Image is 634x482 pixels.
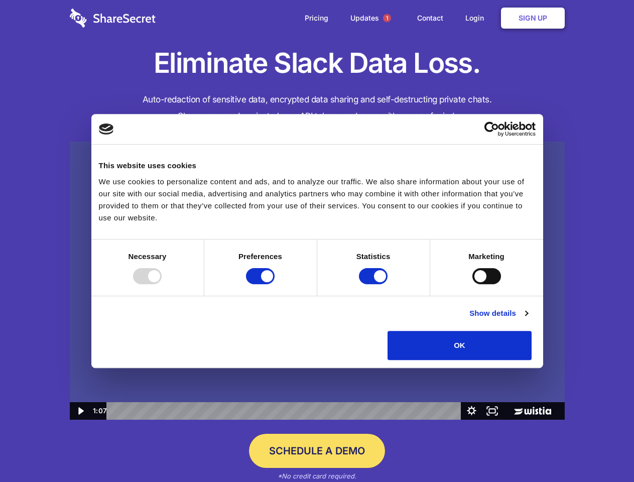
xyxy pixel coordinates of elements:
a: Usercentrics Cookiebot - opens in a new window [448,122,536,137]
button: Show settings menu [461,402,482,420]
div: We use cookies to personalize content and ads, and to analyze our traffic. We also share informat... [99,176,536,224]
strong: Preferences [238,252,282,261]
button: Fullscreen [482,402,502,420]
button: OK [388,331,532,360]
a: Sign Up [501,8,565,29]
strong: Marketing [468,252,504,261]
div: Playbar [114,402,456,420]
a: Schedule a Demo [249,434,385,468]
a: Login [455,3,499,34]
span: 1 [383,14,391,22]
h4: Auto-redaction of sensitive data, encrypted data sharing and self-destructing private chats. Shar... [70,91,565,125]
a: Contact [407,3,453,34]
a: Pricing [295,3,338,34]
img: logo-wordmark-white-trans-d4663122ce5f474addd5e946df7df03e33cb6a1c49d2221995e7729f52c070b2.svg [70,9,156,28]
strong: Necessary [129,252,167,261]
a: Show details [469,307,528,319]
h1: Eliminate Slack Data Loss. [70,45,565,81]
button: Play Video [70,402,90,420]
em: *No credit card required. [278,472,356,480]
strong: Statistics [356,252,391,261]
img: Sharesecret [70,142,565,420]
div: This website uses cookies [99,160,536,172]
a: Wistia Logo -- Learn More [502,402,564,420]
img: logo [99,124,114,135]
